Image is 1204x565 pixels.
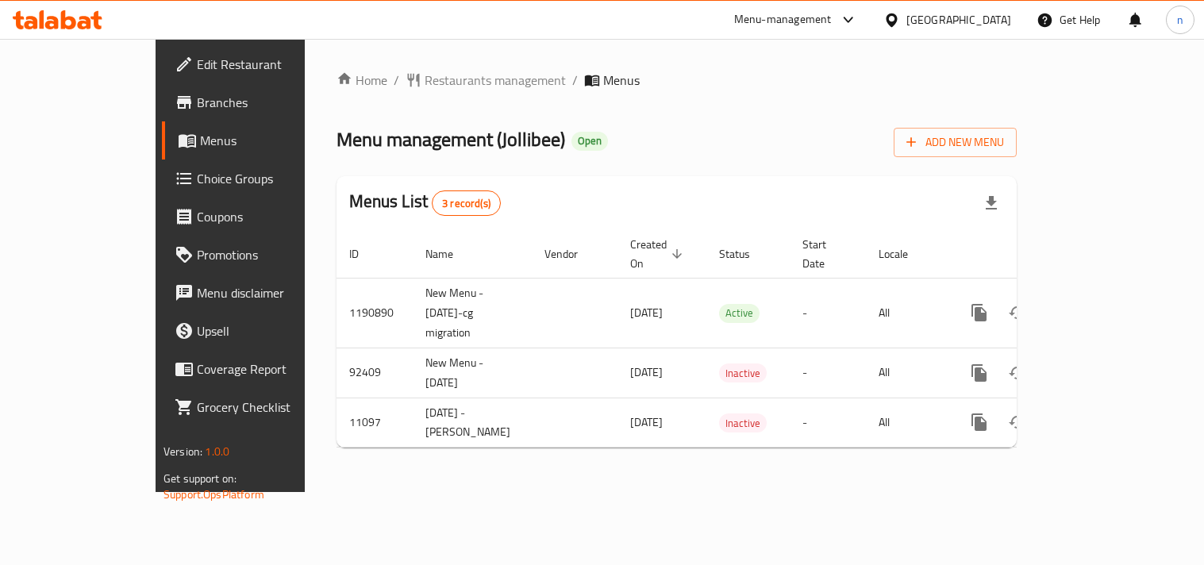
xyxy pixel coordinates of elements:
span: Menu management ( Jollibee ) [337,121,565,157]
button: more [960,403,998,441]
a: Upsell [162,312,356,350]
span: n [1177,11,1183,29]
td: 1190890 [337,278,413,348]
button: more [960,354,998,392]
span: Name [425,244,474,263]
a: Choice Groups [162,160,356,198]
nav: breadcrumb [337,71,1017,90]
a: Menus [162,121,356,160]
span: 3 record(s) [433,196,500,211]
td: - [790,398,866,448]
td: New Menu - [DATE]-cg migration [413,278,532,348]
span: Inactive [719,364,767,382]
li: / [394,71,399,90]
span: Coverage Report [197,359,344,379]
a: Menu disclaimer [162,274,356,312]
span: Menu disclaimer [197,283,344,302]
div: Active [719,304,760,323]
button: Change Status [998,354,1037,392]
span: Created On [630,235,687,273]
td: 11097 [337,398,413,448]
li: / [572,71,578,90]
button: Change Status [998,294,1037,332]
span: Menus [200,131,344,150]
span: Menus [603,71,640,90]
span: [DATE] [630,412,663,432]
span: Version: [163,441,202,462]
td: All [866,278,948,348]
span: Promotions [197,245,344,264]
span: Active [719,304,760,322]
span: Restaurants management [425,71,566,90]
table: enhanced table [337,230,1125,448]
span: Choice Groups [197,169,344,188]
td: - [790,278,866,348]
h2: Menus List [349,190,501,216]
a: Branches [162,83,356,121]
div: Open [571,132,608,151]
td: - [790,348,866,398]
span: Open [571,134,608,148]
span: [DATE] [630,362,663,382]
span: Start Date [802,235,847,273]
a: Edit Restaurant [162,45,356,83]
div: Total records count [432,190,501,216]
a: Coverage Report [162,350,356,388]
div: Export file [972,184,1010,222]
button: Add New Menu [894,128,1017,157]
span: Status [719,244,771,263]
span: [DATE] [630,302,663,323]
span: Get support on: [163,468,237,489]
td: All [866,398,948,448]
span: Edit Restaurant [197,55,344,74]
a: Restaurants management [406,71,566,90]
span: Locale [879,244,929,263]
button: Change Status [998,403,1037,441]
td: All [866,348,948,398]
span: Coupons [197,207,344,226]
a: Coupons [162,198,356,236]
span: Inactive [719,414,767,432]
td: New Menu - [DATE] [413,348,532,398]
a: Promotions [162,236,356,274]
div: [GEOGRAPHIC_DATA] [906,11,1011,29]
a: Grocery Checklist [162,388,356,426]
span: Upsell [197,321,344,340]
span: ID [349,244,379,263]
span: Add New Menu [906,133,1004,152]
td: [DATE] - [PERSON_NAME] [413,398,532,448]
td: 92409 [337,348,413,398]
a: Support.OpsPlatform [163,484,264,505]
span: Grocery Checklist [197,398,344,417]
button: more [960,294,998,332]
div: Menu-management [734,10,832,29]
th: Actions [948,230,1125,279]
a: Home [337,71,387,90]
span: 1.0.0 [205,441,229,462]
span: Branches [197,93,344,112]
span: Vendor [544,244,598,263]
